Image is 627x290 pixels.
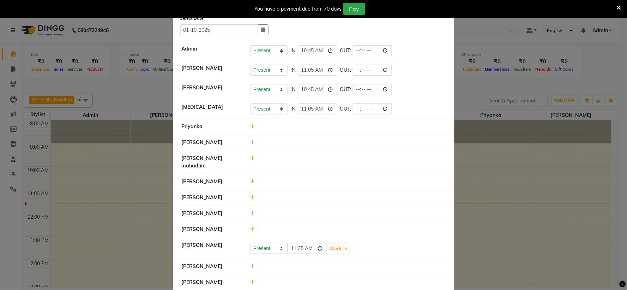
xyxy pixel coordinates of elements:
[328,244,349,254] button: Check-In
[340,105,351,113] span: OUT:
[176,210,245,217] div: [PERSON_NAME]
[254,5,342,13] div: You have a payment due from 70 days
[176,84,245,95] div: [PERSON_NAME]
[176,263,245,270] div: [PERSON_NAME]
[176,178,245,185] div: [PERSON_NAME]
[176,103,245,114] div: [MEDICAL_DATA]
[290,47,296,54] span: IN:
[176,65,245,76] div: [PERSON_NAME]
[180,24,258,35] input: Select date
[180,15,204,22] label: Select Date
[340,86,351,93] span: OUT:
[290,86,296,93] span: IN:
[176,194,245,201] div: [PERSON_NAME]
[343,3,365,15] button: Pay
[340,47,351,54] span: OUT:
[290,105,296,113] span: IN:
[176,155,245,170] div: [PERSON_NAME] mahadure
[176,226,245,233] div: [PERSON_NAME]
[176,279,245,286] div: [PERSON_NAME]
[176,45,245,56] div: Admin
[290,66,296,74] span: IN:
[340,66,351,74] span: OUT:
[176,123,245,130] div: Priyanka
[176,242,245,254] div: [PERSON_NAME]
[176,139,245,146] div: [PERSON_NAME]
